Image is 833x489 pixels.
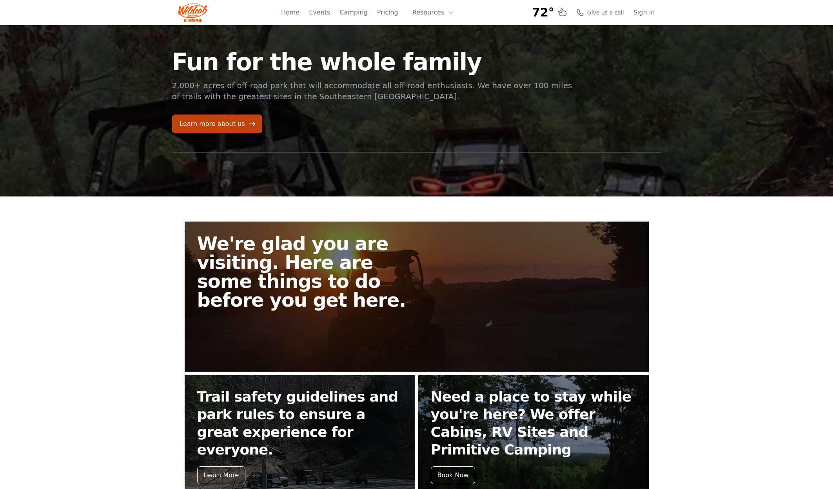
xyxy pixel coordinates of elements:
button: Resources [408,5,459,20]
a: Events [309,8,330,17]
a: Sign In [633,8,655,17]
a: Give us a call [576,9,624,16]
div: Learn More [197,466,245,484]
span: Give us a call [587,9,624,16]
div: Book Now [431,466,475,484]
img: Wildcat Logo [178,3,208,22]
h2: Trail safety guidelines and park rules to ensure a great experience for everyone. [197,388,403,458]
p: 2,000+ acres of off-road park that will accommodate all off-road enthusiasts. We have over 100 mi... [172,80,573,102]
a: We're glad you are visiting. Here are some things to do before you get here. [185,222,649,372]
h2: Need a place to stay while you're here? We offer Cabins, RV Sites and Primitive Camping [431,388,636,458]
span: 72° [532,5,554,20]
a: Camping [339,8,367,17]
h1: Fun for the whole family [172,50,573,74]
a: Learn more about us [172,115,262,133]
a: Home [281,8,299,17]
a: Pricing [377,8,398,17]
h2: We're glad you are visiting. Here are some things to do before you get here. [197,234,423,309]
